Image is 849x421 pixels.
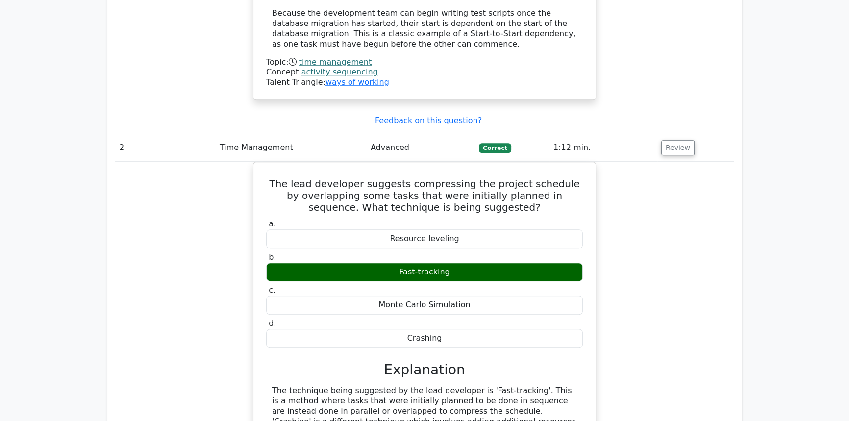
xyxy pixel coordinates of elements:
[266,329,583,348] div: Crashing
[661,140,695,155] button: Review
[266,296,583,315] div: Monte Carlo Simulation
[266,229,583,248] div: Resource leveling
[301,67,378,76] a: activity sequencing
[266,263,583,282] div: Fast-tracking
[269,285,275,295] span: c.
[549,134,657,162] td: 1:12 min.
[269,219,276,228] span: a.
[272,8,577,49] div: Because the development team can begin writing test scripts once the database migration has start...
[479,143,511,153] span: Correct
[266,57,583,68] div: Topic:
[266,57,583,88] div: Talent Triangle:
[272,362,577,378] h3: Explanation
[269,252,276,262] span: b.
[115,134,216,162] td: 2
[325,77,389,87] a: ways of working
[375,116,482,125] a: Feedback on this question?
[269,319,276,328] span: d.
[266,67,583,77] div: Concept:
[265,178,584,213] h5: The lead developer suggests compressing the project schedule by overlapping some tasks that were ...
[367,134,475,162] td: Advanced
[299,57,372,67] a: time management
[216,134,367,162] td: Time Management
